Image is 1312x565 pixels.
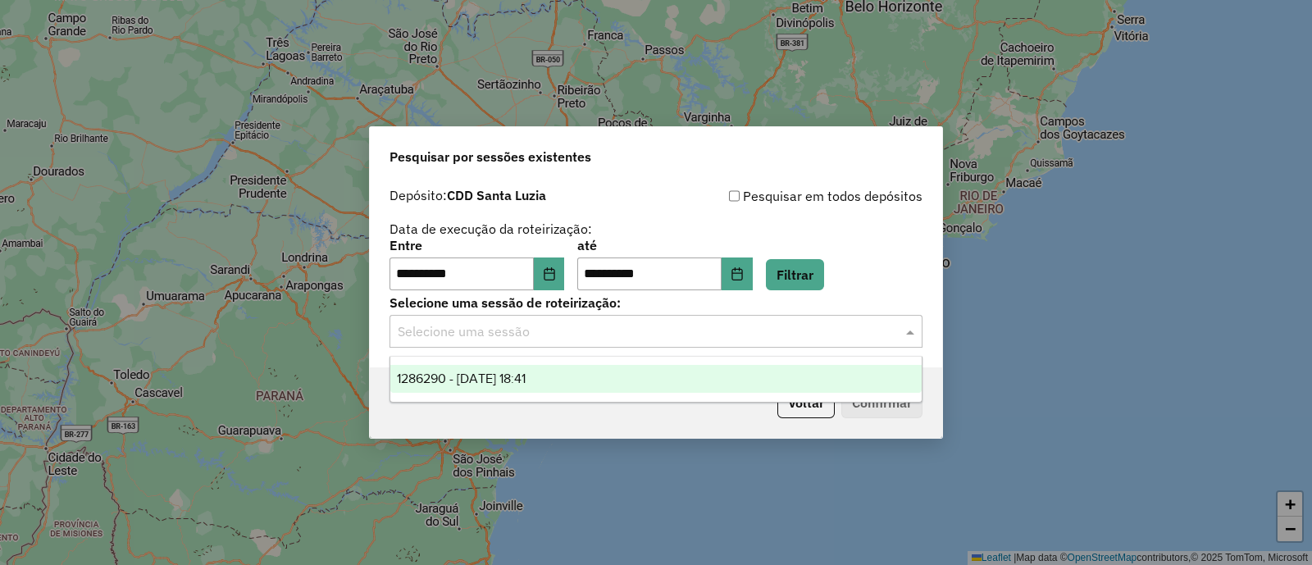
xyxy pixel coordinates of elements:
button: Choose Date [722,257,753,290]
label: Depósito: [389,185,546,205]
button: Choose Date [534,257,565,290]
span: Pesquisar por sessões existentes [389,147,591,166]
button: Filtrar [766,259,824,290]
label: Selecione uma sessão de roteirização: [389,293,922,312]
strong: CDD Santa Luzia [447,187,546,203]
ng-dropdown-panel: Options list [389,356,922,403]
label: até [577,235,752,255]
label: Entre [389,235,564,255]
label: Data de execução da roteirização: [389,219,592,239]
span: 1286290 - [DATE] 18:41 [397,371,526,385]
div: Pesquisar em todos depósitos [656,186,922,206]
